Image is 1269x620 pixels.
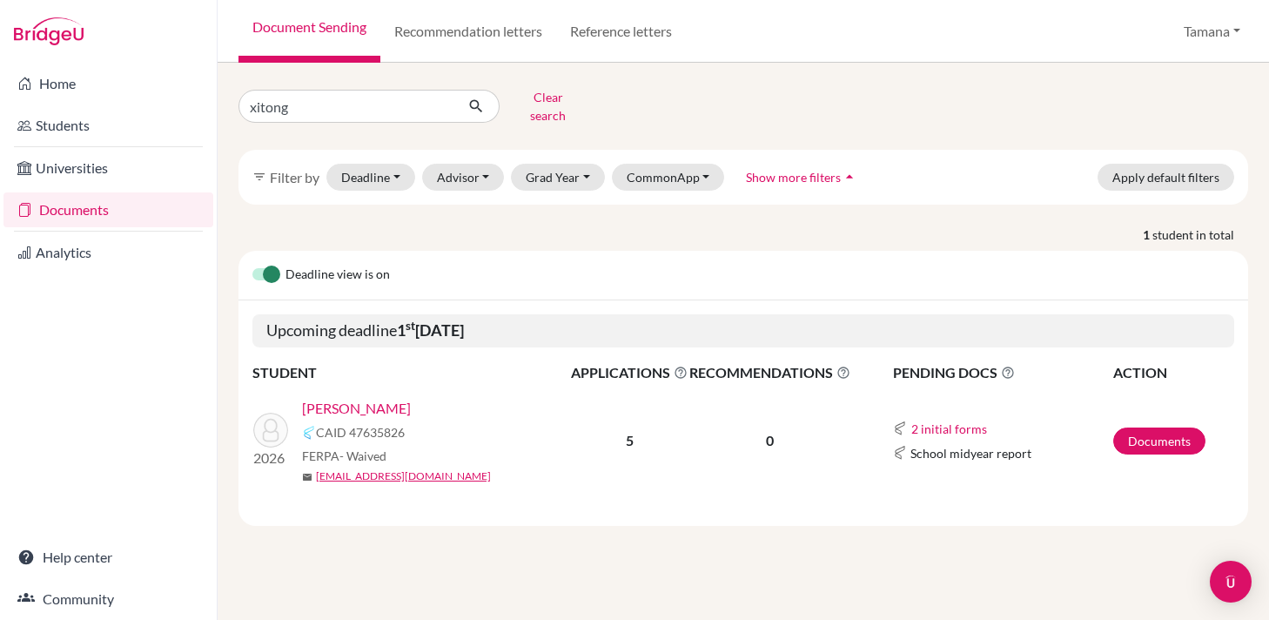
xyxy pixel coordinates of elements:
button: Advisor [422,164,505,191]
img: Common App logo [302,426,316,440]
a: Home [3,66,213,101]
span: RECOMMENDATIONS [689,362,850,383]
img: Bridge-U [14,17,84,45]
button: Apply default filters [1098,164,1234,191]
strong: 1 [1143,226,1152,244]
img: Common App logo [893,446,907,460]
a: Help center [3,540,213,575]
button: 2 initial forms [910,419,988,439]
button: Show more filtersarrow_drop_up [731,164,873,191]
button: Tamana [1176,15,1248,48]
button: Deadline [326,164,415,191]
span: APPLICATIONS [571,362,688,383]
th: STUDENT [252,361,570,384]
span: student in total [1152,226,1248,244]
span: - Waived [339,448,386,463]
a: [EMAIL_ADDRESS][DOMAIN_NAME] [316,468,491,484]
div: Open Intercom Messenger [1210,561,1252,603]
sup: st [406,319,415,333]
span: Deadline view is on [285,265,390,286]
i: filter_list [252,170,266,184]
button: Clear search [500,84,596,129]
span: CAID 47635826 [316,423,405,441]
p: 2026 [253,448,288,468]
img: CHEN, Xitong [253,413,288,448]
a: Documents [1113,428,1205,455]
p: 0 [689,430,850,451]
b: 1 [DATE] [397,320,464,340]
th: ACTION [1112,361,1234,384]
b: 5 [626,432,634,448]
i: arrow_drop_up [841,168,858,185]
span: PENDING DOCS [893,362,1111,383]
a: [PERSON_NAME] [302,398,411,419]
span: Show more filters [746,170,841,185]
span: FERPA [302,447,386,465]
h5: Upcoming deadline [252,314,1234,347]
span: School midyear report [910,444,1031,462]
a: Documents [3,192,213,227]
span: mail [302,472,312,482]
input: Find student by name... [238,90,454,123]
span: Filter by [270,169,319,185]
a: Students [3,108,213,143]
button: Grad Year [511,164,605,191]
a: Community [3,582,213,617]
a: Universities [3,151,213,185]
button: CommonApp [612,164,725,191]
a: Analytics [3,235,213,270]
img: Common App logo [893,421,907,435]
